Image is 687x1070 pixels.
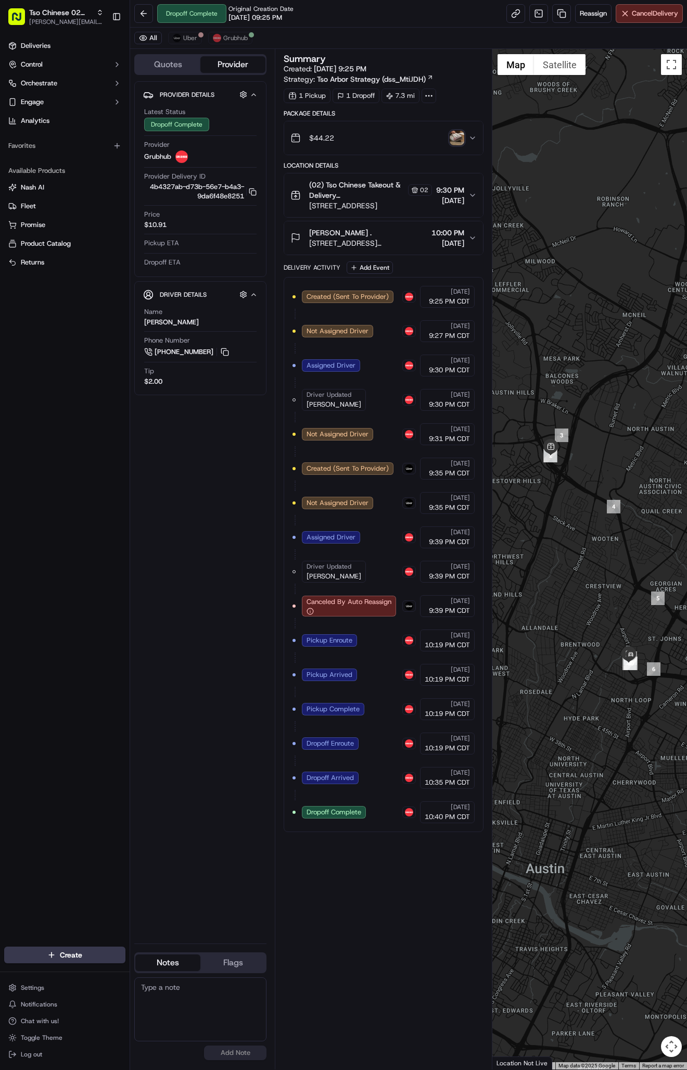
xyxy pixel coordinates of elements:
span: Not Assigned Driver [307,430,368,439]
span: Dropoff ETA [144,258,181,267]
span: 9:30 PM CDT [429,366,470,375]
span: Tso Chinese 02 Arbor [29,7,92,18]
div: $2.00 [144,377,162,386]
span: Provider Delivery ID [144,172,206,181]
span: Analytics [21,116,49,125]
span: Uber [183,34,197,42]
img: 5e692f75ce7d37001a5d71f1 [405,774,413,782]
span: Create [60,950,82,960]
span: Promise [21,220,45,230]
div: 6 [647,662,660,676]
span: Pickup Enroute [307,636,352,645]
span: (02) Tso Chinese Takeout & Delivery [GEOGRAPHIC_DATA] [GEOGRAPHIC_DATA] Crossing Manager [309,180,405,200]
span: 9:39 PM CDT [429,606,470,615]
span: Cancel Delivery [632,9,678,18]
span: [DATE] [451,425,470,433]
button: [PERSON_NAME] .[STREET_ADDRESS][PERSON_NAME]10:00 PM[DATE] [284,221,482,255]
button: Tso Chinese 02 Arbor[PERSON_NAME][EMAIL_ADDRESS][DOMAIN_NAME] [4,4,108,29]
span: [STREET_ADDRESS][PERSON_NAME] [309,238,427,248]
span: [DATE] [451,391,470,399]
span: Not Assigned Driver [307,498,368,508]
button: Product Catalog [4,235,125,252]
span: [DATE] [451,494,470,502]
div: Strategy: [284,74,434,84]
span: [PERSON_NAME] [307,400,361,409]
button: $44.22photo_proof_of_delivery image [284,121,482,155]
span: Pickup Arrived [307,670,352,679]
span: Returns [21,258,44,267]
span: $10.91 [144,220,167,230]
span: $44.22 [309,133,334,143]
span: Reassign [580,9,607,18]
span: [DATE] [451,665,470,674]
span: [PERSON_NAME] [307,572,361,581]
img: 5e692f75ce7d37001a5d71f1 [405,293,413,301]
span: Product Catalog [21,239,71,248]
span: Dropoff Complete [307,808,361,817]
button: Create [4,947,125,963]
span: 9:25 PM CDT [429,297,470,306]
span: [PHONE_NUMBER] [155,347,213,357]
button: Engage [4,94,125,110]
button: Toggle fullscreen view [661,54,682,75]
span: 9:35 PM CDT [429,503,470,512]
span: Orchestrate [21,79,57,88]
span: 10:00 PM [431,228,464,238]
span: [DATE] [451,322,470,330]
span: Created (Sent To Provider) [307,292,389,301]
span: [DATE] [451,356,470,364]
span: 9:39 PM CDT [429,572,470,581]
span: Assigned Driver [307,533,355,542]
span: [PERSON_NAME] . [309,228,372,238]
div: 3 [555,429,568,442]
div: 4 [607,500,620,513]
span: Driver Updated [307,562,351,571]
span: Pickup Complete [307,704,360,714]
span: Tso Arbor Strategy (dss_MtiJDH) [317,74,426,84]
button: Provider [200,56,265,73]
span: Nash AI [21,183,44,192]
button: Promise [4,217,125,233]
span: Grubhub [144,152,171,161]
span: 9:30 PM [436,185,464,195]
span: Control [21,60,43,69]
div: 9 [624,657,637,670]
button: Notes [135,954,200,971]
img: Google [495,1056,529,1069]
button: 4b4327ab-d73b-56e7-b4a3-9da6f48e8251 [144,182,257,201]
span: Latest Status [144,107,185,117]
span: Assigned Driver [307,361,355,370]
span: Not Assigned Driver [307,326,368,336]
button: Control [4,56,125,73]
button: Nash AI [4,179,125,196]
button: Quotes [135,56,200,73]
span: Driver Details [160,291,207,299]
span: [DATE] [451,734,470,742]
span: [DATE] [451,459,470,468]
div: 7.3 mi [381,89,419,103]
button: Uber [168,32,202,44]
button: Log out [4,1047,125,1062]
span: [DATE] [451,287,470,296]
div: Location Details [284,161,483,170]
button: Flags [200,954,265,971]
span: [DATE] [451,562,470,571]
div: Available Products [4,162,125,179]
img: 5e692f75ce7d37001a5d71f1 [405,396,413,404]
span: Deliveries [21,41,50,51]
span: 9:30 PM CDT [429,400,470,409]
img: 5e692f75ce7d37001a5d71f1 [405,430,413,438]
span: [DATE] [451,528,470,536]
img: 5e692f75ce7d37001a5d71f1 [405,739,413,748]
span: [DATE] 09:25 PM [228,13,282,22]
img: 5e692f75ce7d37001a5d71f1 [405,568,413,576]
span: 10:35 PM CDT [425,778,470,787]
a: Tso Arbor Strategy (dss_MtiJDH) [317,74,434,84]
img: 5e692f75ce7d37001a5d71f1 [405,327,413,335]
span: 9:35 PM CDT [429,469,470,478]
img: photo_proof_of_delivery image [450,131,464,145]
span: Driver Updated [307,391,351,399]
button: Settings [4,980,125,995]
div: 2 [544,449,557,462]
